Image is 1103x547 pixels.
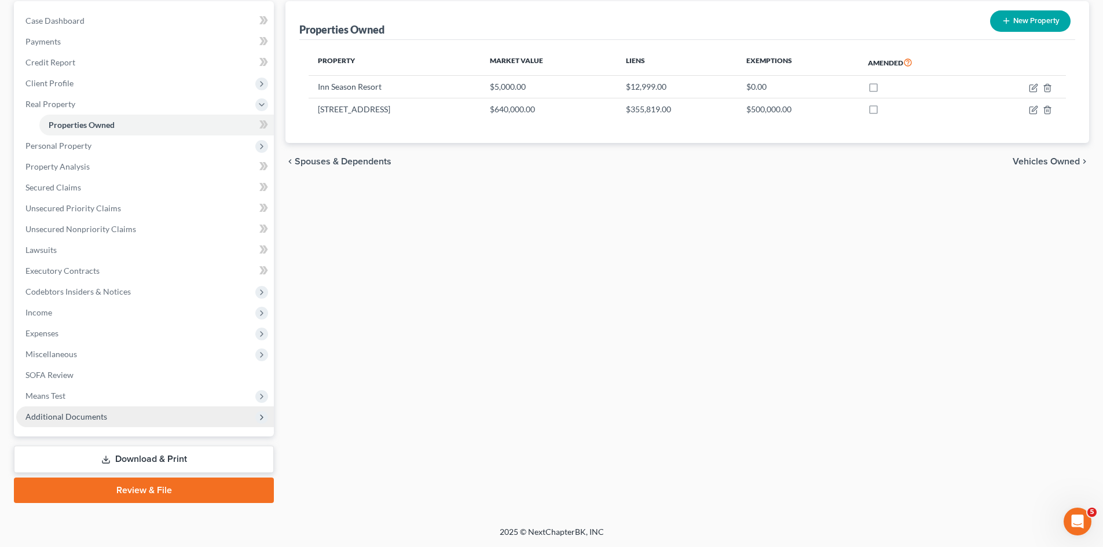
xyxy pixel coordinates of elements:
[1087,508,1097,517] span: 5
[25,224,136,234] span: Unsecured Nonpriority Claims
[25,141,91,150] span: Personal Property
[25,349,77,359] span: Miscellaneous
[39,115,274,135] a: Properties Owned
[481,49,617,76] th: Market Value
[1080,157,1089,166] i: chevron_right
[49,120,115,130] span: Properties Owned
[25,266,100,276] span: Executory Contracts
[25,370,74,380] span: SOFA Review
[16,52,274,73] a: Credit Report
[299,23,384,36] div: Properties Owned
[285,157,295,166] i: chevron_left
[14,446,274,473] a: Download & Print
[309,49,481,76] th: Property
[25,328,58,338] span: Expenses
[481,76,617,98] td: $5,000.00
[25,287,131,296] span: Codebtors Insiders & Notices
[617,76,737,98] td: $12,999.00
[16,10,274,31] a: Case Dashboard
[737,49,859,76] th: Exemptions
[737,76,859,98] td: $0.00
[16,177,274,198] a: Secured Claims
[16,156,274,177] a: Property Analysis
[25,161,90,171] span: Property Analysis
[617,98,737,120] td: $355,819.00
[25,99,75,109] span: Real Property
[16,219,274,240] a: Unsecured Nonpriority Claims
[1013,157,1089,166] button: Vehicles Owned chevron_right
[859,49,978,76] th: Amended
[295,157,391,166] span: Spouses & Dependents
[16,365,274,386] a: SOFA Review
[1013,157,1080,166] span: Vehicles Owned
[990,10,1071,32] button: New Property
[309,98,481,120] td: [STREET_ADDRESS]
[25,16,85,25] span: Case Dashboard
[25,245,57,255] span: Lawsuits
[309,76,481,98] td: Inn Season Resort
[25,78,74,88] span: Client Profile
[481,98,617,120] td: $640,000.00
[285,157,391,166] button: chevron_left Spouses & Dependents
[25,391,65,401] span: Means Test
[25,412,107,421] span: Additional Documents
[25,57,75,67] span: Credit Report
[737,98,859,120] td: $500,000.00
[617,49,737,76] th: Liens
[14,478,274,503] a: Review & File
[1064,508,1091,535] iframe: Intercom live chat
[222,526,882,547] div: 2025 © NextChapterBK, INC
[16,260,274,281] a: Executory Contracts
[16,240,274,260] a: Lawsuits
[16,198,274,219] a: Unsecured Priority Claims
[25,182,81,192] span: Secured Claims
[25,307,52,317] span: Income
[25,36,61,46] span: Payments
[25,203,121,213] span: Unsecured Priority Claims
[16,31,274,52] a: Payments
